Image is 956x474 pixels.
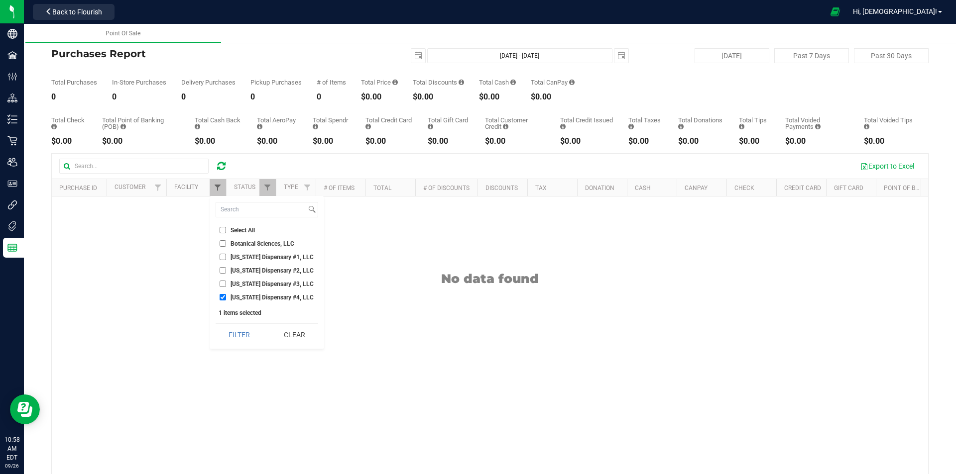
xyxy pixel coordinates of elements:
[392,79,398,86] i: Sum of the total prices of all purchases in the date range.
[181,79,236,86] div: Delivery Purchases
[824,2,846,21] span: Open Ecommerce Menu
[216,202,306,217] input: Search
[195,117,242,130] div: Total Cash Back
[853,7,937,15] span: Hi, [DEMOGRAPHIC_DATA]!
[535,185,547,191] a: Tax
[628,123,634,130] i: Sum of the total taxes for all purchases in the date range.
[313,117,351,130] div: Total Spendr
[560,117,613,130] div: Total Credit Issued
[195,123,200,130] i: Sum of the cash-back amounts from rounded-up electronic payments for all purchases in the date ra...
[7,29,17,39] inline-svg: Company
[628,137,663,145] div: $0.00
[7,114,17,124] inline-svg: Inventory
[181,93,236,101] div: 0
[485,137,545,145] div: $0.00
[459,79,464,86] i: Sum of the discount values applied to the all purchases in the date range.
[864,117,914,130] div: Total Voided Tips
[51,48,344,59] h4: Purchases Report
[635,185,651,191] a: Cash
[864,123,869,130] i: Sum of all tip amounts from voided payment transactions for all purchases in the date range.
[479,79,516,86] div: Total Cash
[884,185,955,191] a: Point of Banking (POB)
[7,243,17,253] inline-svg: Reports
[854,48,929,63] button: Past 30 Days
[4,435,19,462] p: 10:58 AM EDT
[7,72,17,82] inline-svg: Configuration
[428,137,470,145] div: $0.00
[734,185,754,191] a: Check
[270,324,318,346] button: Clear
[365,137,413,145] div: $0.00
[739,137,770,145] div: $0.00
[774,48,849,63] button: Past 7 Days
[485,185,518,191] a: Discounts
[150,179,166,196] a: Filter
[365,117,413,130] div: Total Credit Card
[231,227,255,233] span: Select All
[4,462,19,470] p: 09/26
[250,79,302,86] div: Pickup Purchases
[531,79,575,86] div: Total CanPay
[628,117,663,130] div: Total Taxes
[317,93,346,101] div: 0
[317,79,346,86] div: # of Items
[33,4,115,20] button: Back to Flourish
[231,281,314,287] span: [US_STATE] Dispensary #3, LLC
[220,281,226,287] input: [US_STATE] Dispensary #3, LLC
[231,254,314,260] span: [US_STATE] Dispensary #1, LLC
[678,123,684,130] i: Sum of all round-up-to-next-dollar total price adjustments for all purchases in the date range.
[257,117,298,130] div: Total AeroPay
[685,185,708,191] a: CanPay
[361,93,398,101] div: $0.00
[112,93,166,101] div: 0
[220,227,226,233] input: Select All
[503,123,508,130] i: Sum of the successful, non-voided payments using account credit for all purchases in the date range.
[7,221,17,231] inline-svg: Tags
[51,93,97,101] div: 0
[7,136,17,146] inline-svg: Retail
[569,79,575,86] i: Sum of the successful, non-voided CanPay payment transactions for all purchases in the date range.
[413,93,464,101] div: $0.00
[250,93,302,101] div: 0
[784,185,821,191] a: Credit Card
[112,79,166,86] div: In-Store Purchases
[52,8,102,16] span: Back to Flourish
[834,185,863,191] a: Gift Card
[259,179,276,196] a: Filter
[51,137,87,145] div: $0.00
[313,123,318,130] i: Sum of the successful, non-voided Spendr payment transactions for all purchases in the date range.
[510,79,516,86] i: Sum of the successful, non-voided cash payment transactions for all purchases in the date range. ...
[864,137,914,145] div: $0.00
[739,123,744,130] i: Sum of all tips added to successful, non-voided payments for all purchases in the date range.
[299,179,316,196] a: Filter
[52,246,928,286] div: No data found
[413,79,464,86] div: Total Discounts
[59,185,97,191] a: Purchase ID
[10,394,40,424] iframe: Resource center
[428,117,470,130] div: Total Gift Card
[51,79,97,86] div: Total Purchases
[614,49,628,63] span: select
[854,158,921,175] button: Export to Excel
[102,137,180,145] div: $0.00
[219,309,315,316] div: 1 items selected
[7,179,17,189] inline-svg: User Roles
[678,137,724,145] div: $0.00
[216,324,263,346] button: Filter
[231,294,314,300] span: [US_STATE] Dispensary #4, LLC
[785,137,849,145] div: $0.00
[51,123,57,130] i: Sum of the successful, non-voided check payment transactions for all purchases in the date range.
[220,254,226,260] input: [US_STATE] Dispensary #1, LLC
[220,267,226,274] input: [US_STATE] Dispensary #2, LLC
[411,49,425,63] span: select
[560,137,613,145] div: $0.00
[365,123,371,130] i: Sum of the successful, non-voided credit card payment transactions for all purchases in the date ...
[479,93,516,101] div: $0.00
[234,184,255,190] a: Status
[106,30,140,37] span: Point Of Sale
[220,240,226,247] input: Botanical Sciences, LLC
[120,123,126,130] i: Sum of the successful, non-voided point-of-banking payment transactions, both via payment termina...
[815,123,821,130] i: Sum of all voided payment transaction amounts, excluding tips and transaction fees, for all purch...
[423,185,470,191] a: # of Discounts
[284,184,298,190] a: Type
